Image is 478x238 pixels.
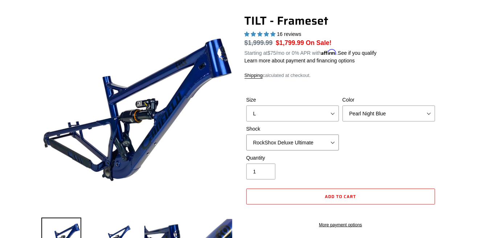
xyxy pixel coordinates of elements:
[246,222,435,228] a: More payment options
[245,39,273,46] s: $1,999.99
[321,49,336,55] span: Affirm
[246,125,339,133] label: Shock
[276,39,304,46] span: $1,799.99
[246,154,339,162] label: Quantity
[246,96,339,104] label: Size
[277,31,301,37] span: 16 reviews
[245,14,437,28] h1: TILT - Frameset
[246,189,435,205] button: Add to cart
[245,58,355,63] a: Learn more about payment and financing options
[245,73,263,79] a: Shipping
[306,38,332,48] span: On Sale!
[245,31,277,37] span: 5.00 stars
[245,72,437,79] div: calculated at checkout.
[245,48,377,57] p: Starting at /mo or 0% APR with .
[343,96,435,104] label: Color
[325,193,356,200] span: Add to cart
[338,50,377,56] a: See if you qualify - Learn more about Affirm Financing (opens in modal)
[267,50,276,56] span: $75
